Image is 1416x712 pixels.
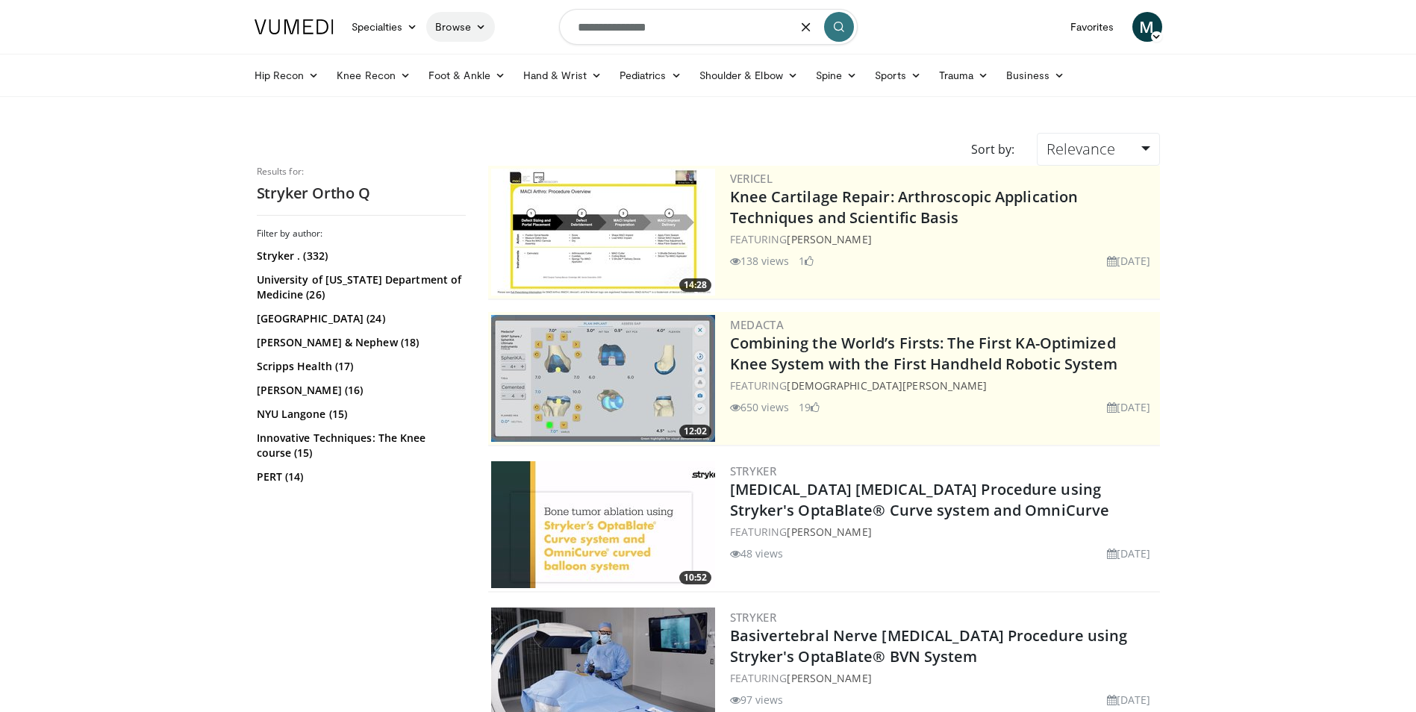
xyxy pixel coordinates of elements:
a: NYU Langone (15) [257,407,462,422]
a: Foot & Ankle [420,60,514,90]
a: M [1132,12,1162,42]
a: 12:02 [491,315,715,442]
input: Search topics, interventions [559,9,858,45]
li: 97 views [730,692,784,708]
a: Business [997,60,1073,90]
a: Pediatrics [611,60,690,90]
a: [GEOGRAPHIC_DATA] (24) [257,311,462,326]
li: [DATE] [1107,692,1151,708]
a: 10:52 [491,461,715,588]
div: FEATURING [730,670,1157,686]
a: Trauma [930,60,998,90]
span: Relevance [1047,139,1115,159]
img: 0f0d9d51-420c-42d6-ac87-8f76a25ca2f4.300x170_q85_crop-smart_upscale.jpg [491,461,715,588]
a: University of [US_STATE] Department of Medicine (26) [257,272,462,302]
a: [PERSON_NAME] (16) [257,383,462,398]
li: [DATE] [1107,253,1151,269]
span: 14:28 [679,278,711,292]
h2: Stryker Ortho Q [257,184,466,203]
a: Shoulder & Elbow [690,60,807,90]
li: 19 [799,399,820,415]
a: Vericel [730,171,773,186]
a: 14:28 [491,169,715,296]
li: 48 views [730,546,784,561]
a: Relevance [1037,133,1159,166]
a: [PERSON_NAME] [787,232,871,246]
a: Innovative Techniques: The Knee course (15) [257,431,462,460]
li: [DATE] [1107,546,1151,561]
a: Hip Recon [246,60,328,90]
a: Specialties [343,12,427,42]
img: VuMedi Logo [255,19,334,34]
h3: Filter by author: [257,228,466,240]
li: 650 views [730,399,790,415]
a: Stryker [730,610,777,625]
p: Results for: [257,166,466,178]
a: [DEMOGRAPHIC_DATA][PERSON_NAME] [787,378,987,393]
img: 2444198d-1b18-4a77-bb67-3e21827492e5.300x170_q85_crop-smart_upscale.jpg [491,169,715,296]
a: Browse [426,12,495,42]
li: 1 [799,253,814,269]
a: Favorites [1061,12,1123,42]
a: [PERSON_NAME] & Nephew (18) [257,335,462,350]
a: Basivertebral Nerve [MEDICAL_DATA] Procedure using Stryker's OptaBlate® BVN System [730,625,1128,666]
a: Scripps Health (17) [257,359,462,374]
li: [DATE] [1107,399,1151,415]
a: Sports [866,60,930,90]
span: 10:52 [679,571,711,584]
div: FEATURING [730,524,1157,540]
a: PERT (14) [257,469,462,484]
img: aaf1b7f9-f888-4d9f-a252-3ca059a0bd02.300x170_q85_crop-smart_upscale.jpg [491,315,715,442]
div: FEATURING [730,378,1157,393]
a: Stryker [730,463,777,478]
a: Spine [807,60,866,90]
a: Medacta [730,317,785,332]
a: Combining the World’s Firsts: The First KA-Optimized Knee System with the First Handheld Robotic ... [730,333,1118,374]
div: FEATURING [730,231,1157,247]
a: Hand & Wrist [514,60,611,90]
a: Knee Cartilage Repair: Arthroscopic Application Techniques and Scientific Basis [730,187,1079,228]
span: 12:02 [679,425,711,438]
li: 138 views [730,253,790,269]
a: Knee Recon [328,60,420,90]
a: [PERSON_NAME] [787,671,871,685]
a: [PERSON_NAME] [787,525,871,539]
a: Stryker . (332) [257,249,462,263]
a: [MEDICAL_DATA] [MEDICAL_DATA] Procedure using Stryker's OptaBlate® Curve system and OmniCurve [730,479,1110,520]
div: Sort by: [960,133,1026,166]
